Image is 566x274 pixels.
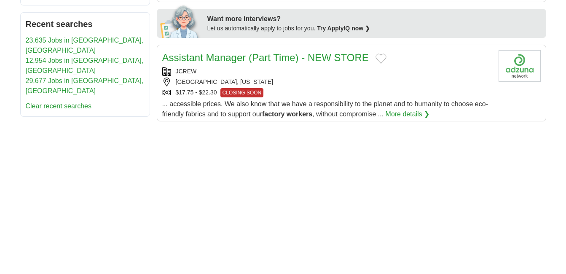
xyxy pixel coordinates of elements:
[220,88,264,97] span: CLOSING SOON
[160,4,201,38] img: apply-iq-scientist.png
[207,14,541,24] div: Want more interviews?
[262,110,284,118] strong: factory
[26,37,144,54] a: 23,635 Jobs in [GEOGRAPHIC_DATA], [GEOGRAPHIC_DATA]
[287,110,312,118] strong: workers
[162,67,492,76] div: JCREW
[26,18,145,30] h2: Recent searches
[162,52,369,63] a: Assistant Manager (Part Time) - NEW STORE
[162,100,488,118] span: ... accessible prices. We also know that we have a responsibility to the planet and to humanity t...
[26,102,92,110] a: Clear recent searches
[317,25,370,32] a: Try ApplyIQ now ❯
[376,54,386,64] button: Add to favorite jobs
[162,88,492,97] div: $17.75 - $22.30
[162,78,492,86] div: [GEOGRAPHIC_DATA], [US_STATE]
[499,50,541,82] img: Company logo
[26,57,144,74] a: 12,954 Jobs in [GEOGRAPHIC_DATA], [GEOGRAPHIC_DATA]
[386,109,430,119] a: More details ❯
[26,77,144,94] a: 29,677 Jobs in [GEOGRAPHIC_DATA], [GEOGRAPHIC_DATA]
[207,24,541,33] div: Let us automatically apply to jobs for you.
